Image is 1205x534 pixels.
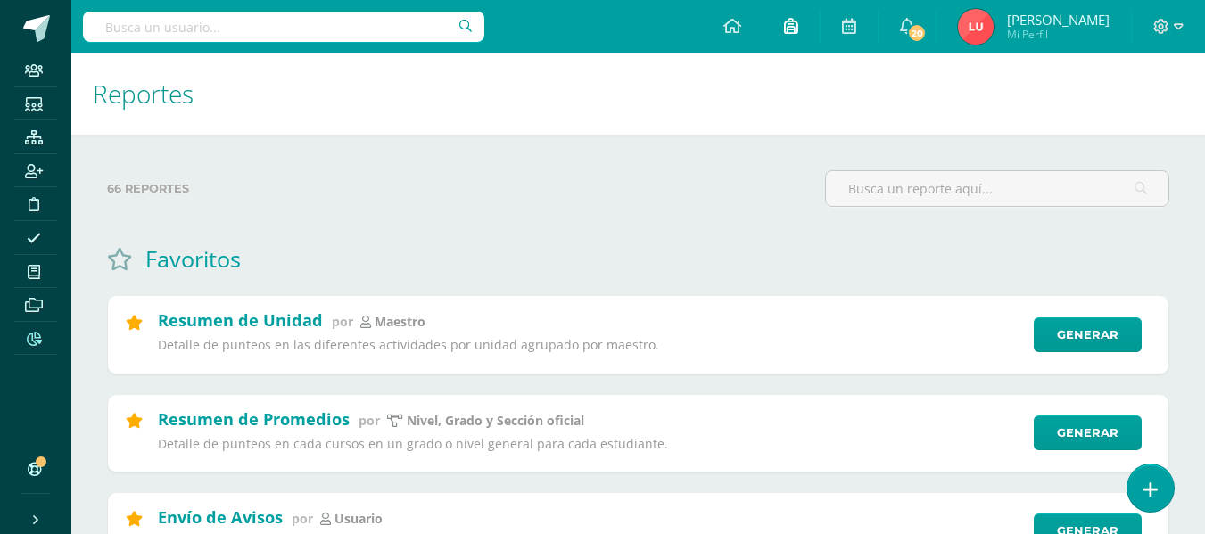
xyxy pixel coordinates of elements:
[1007,11,1110,29] span: [PERSON_NAME]
[334,511,383,527] p: Usuario
[158,436,1022,452] p: Detalle de punteos en cada cursos en un grado o nivel general para cada estudiante.
[1034,317,1142,352] a: Generar
[158,408,350,430] h2: Resumen de Promedios
[826,171,1168,206] input: Busca un reporte aquí...
[292,510,313,527] span: por
[359,412,380,429] span: por
[958,9,994,45] img: 03792e645350889b08b5c28c38483454.png
[407,413,584,429] p: Nivel, Grado y Sección oficial
[158,337,1022,353] p: Detalle de punteos en las diferentes actividades por unidad agrupado por maestro.
[1007,27,1110,42] span: Mi Perfil
[83,12,484,42] input: Busca un usuario...
[158,506,283,528] h2: Envío de Avisos
[1034,415,1142,450] a: Generar
[107,170,811,207] label: 66 reportes
[907,23,927,43] span: 20
[375,314,425,330] p: maestro
[332,313,353,330] span: por
[158,309,323,331] h2: Resumen de Unidad
[93,77,194,111] span: Reportes
[145,243,241,274] h1: Favoritos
